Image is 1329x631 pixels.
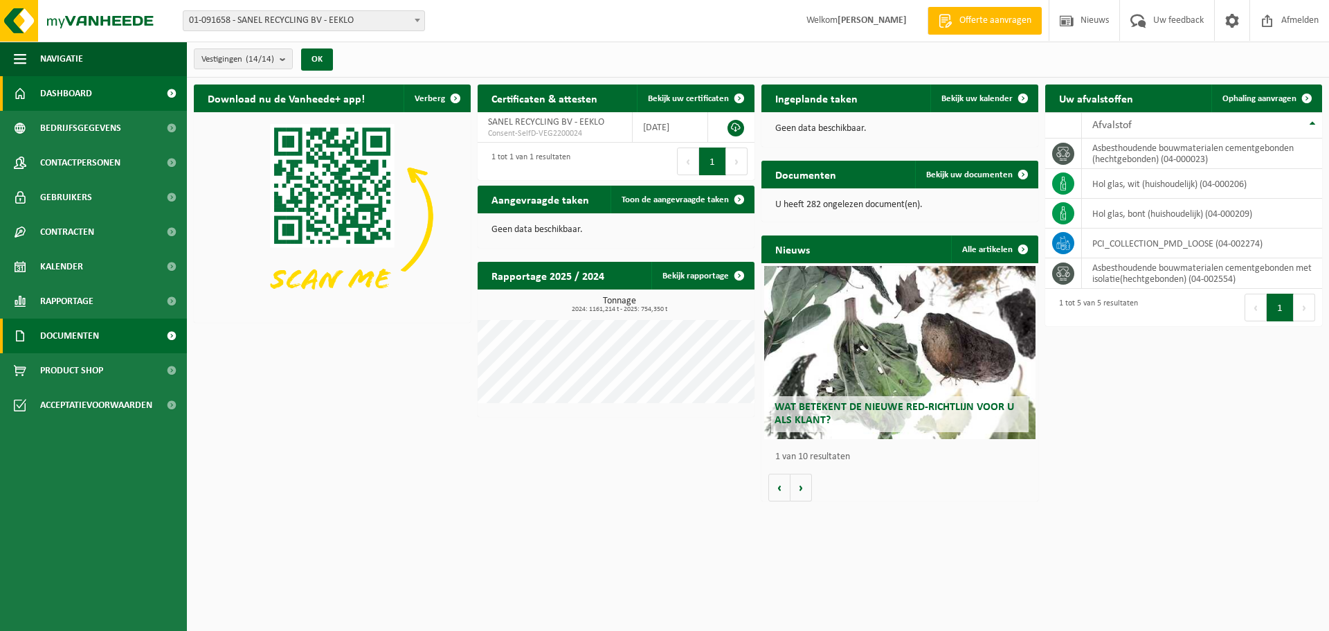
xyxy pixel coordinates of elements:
[928,7,1042,35] a: Offerte aanvragen
[40,388,152,423] span: Acceptatievoorwaarden
[40,284,93,319] span: Rapportage
[40,42,83,76] span: Navigatie
[926,170,1013,179] span: Bekijk uw documenten
[637,85,753,112] a: Bekijk uw certificaten
[651,262,753,290] a: Bekijk rapportage
[1082,199,1322,229] td: hol glas, bont (huishoudelijk) (04-000209)
[726,148,748,175] button: Next
[40,319,99,353] span: Documenten
[1082,229,1322,258] td: PCI_COLLECTION_PMD_LOOSE (04-002274)
[491,225,741,235] p: Geen data beschikbaar.
[1211,85,1321,112] a: Ophaling aanvragen
[1082,258,1322,289] td: asbesthoudende bouwmaterialen cementgebonden met isolatie(hechtgebonden) (04-002554)
[951,235,1037,263] a: Alle artikelen
[699,148,726,175] button: 1
[1082,169,1322,199] td: hol glas, wit (huishoudelijk) (04-000206)
[941,94,1013,103] span: Bekijk uw kalender
[633,112,708,143] td: [DATE]
[488,117,604,127] span: SANEL RECYCLING BV - EEKLO
[40,249,83,284] span: Kalender
[183,11,424,30] span: 01-091658 - SANEL RECYCLING BV - EEKLO
[838,15,907,26] strong: [PERSON_NAME]
[488,128,622,139] span: Consent-SelfD-VEG2200024
[194,112,471,320] img: Download de VHEPlus App
[1294,294,1315,321] button: Next
[915,161,1037,188] a: Bekijk uw documenten
[761,235,824,263] h2: Nieuws
[761,161,850,188] h2: Documenten
[1082,139,1322,169] td: asbesthoudende bouwmaterialen cementgebonden (hechtgebonden) (04-000023)
[764,266,1036,439] a: Wat betekent de nieuwe RED-richtlijn voor u als klant?
[183,10,425,31] span: 01-091658 - SANEL RECYCLING BV - EEKLO
[775,452,1031,462] p: 1 van 10 resultaten
[1092,120,1132,131] span: Afvalstof
[40,215,94,249] span: Contracten
[404,85,469,112] button: Verberg
[1045,85,1147,112] h2: Uw afvalstoffen
[775,402,1014,426] span: Wat betekent de nieuwe RED-richtlijn voor u als klant?
[478,262,618,289] h2: Rapportage 2025 / 2024
[415,94,445,103] span: Verberg
[930,85,1037,112] a: Bekijk uw kalender
[775,200,1024,210] p: U heeft 282 ongelezen document(en).
[956,14,1035,28] span: Offerte aanvragen
[485,296,754,313] h3: Tonnage
[790,474,812,501] button: Volgende
[611,186,753,213] a: Toon de aangevraagde taken
[1245,294,1267,321] button: Previous
[201,49,274,70] span: Vestigingen
[40,111,121,145] span: Bedrijfsgegevens
[775,124,1024,134] p: Geen data beschikbaar.
[478,85,611,112] h2: Certificaten & attesten
[1052,292,1138,323] div: 1 tot 5 van 5 resultaten
[677,148,699,175] button: Previous
[40,76,92,111] span: Dashboard
[40,353,103,388] span: Product Shop
[768,474,790,501] button: Vorige
[622,195,729,204] span: Toon de aangevraagde taken
[1267,294,1294,321] button: 1
[485,306,754,313] span: 2024: 1161,214 t - 2025: 754,350 t
[194,48,293,69] button: Vestigingen(14/14)
[40,180,92,215] span: Gebruikers
[1222,94,1296,103] span: Ophaling aanvragen
[301,48,333,71] button: OK
[40,145,120,180] span: Contactpersonen
[194,85,379,112] h2: Download nu de Vanheede+ app!
[478,186,603,213] h2: Aangevraagde taken
[648,94,729,103] span: Bekijk uw certificaten
[485,146,570,177] div: 1 tot 1 van 1 resultaten
[246,55,274,64] count: (14/14)
[761,85,871,112] h2: Ingeplande taken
